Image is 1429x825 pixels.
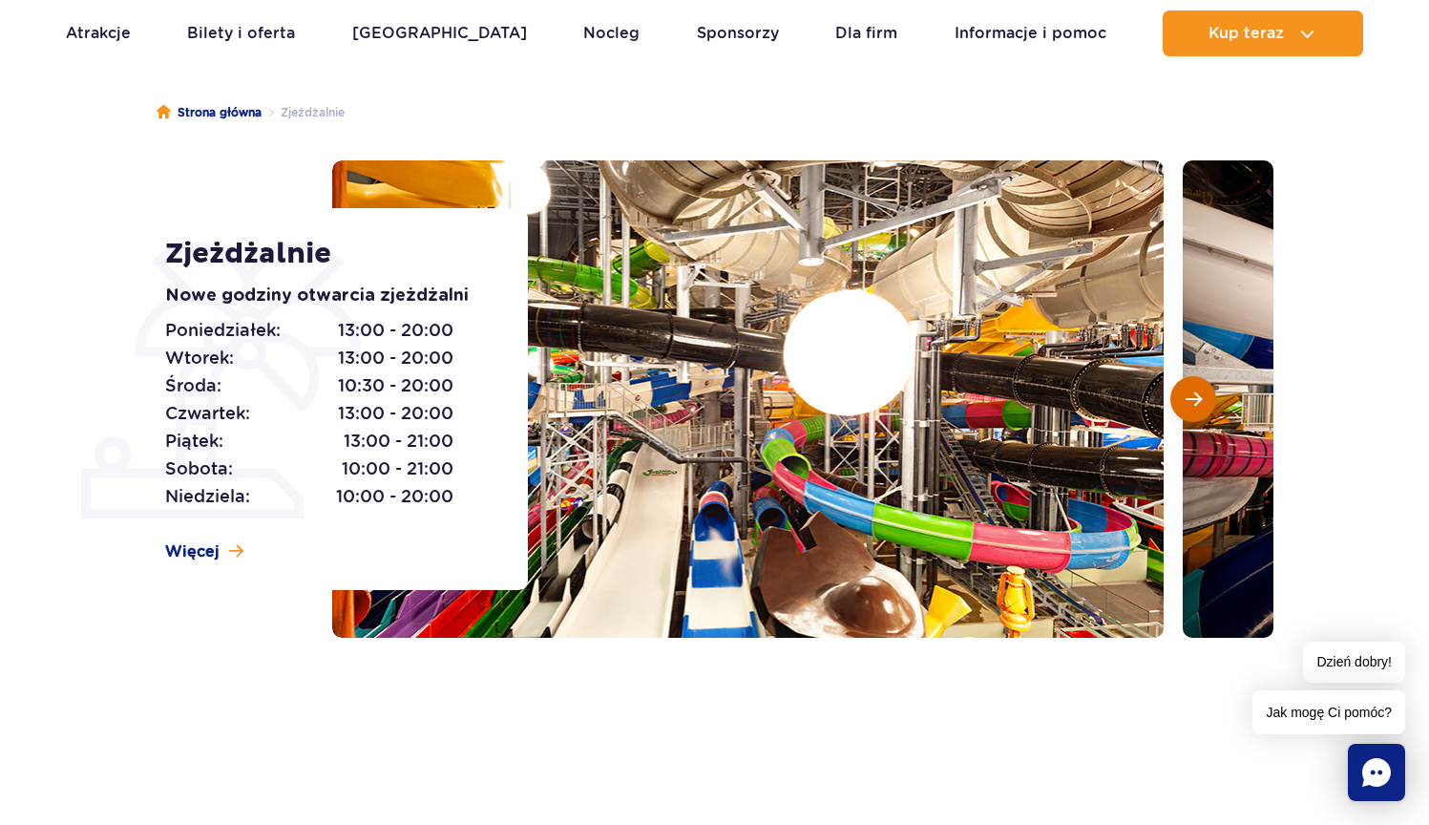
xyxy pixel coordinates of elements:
span: 10:30 - 20:00 [338,372,453,399]
span: 13:00 - 20:00 [338,345,453,371]
span: Czwartek: [165,400,250,427]
button: Następny slajd [1170,376,1216,422]
span: Poniedziałek: [165,317,281,344]
a: Więcej [165,541,243,562]
span: Dzień dobry! [1303,642,1405,683]
button: Kup teraz [1163,11,1363,56]
a: Informacje i pomoc [955,11,1106,56]
span: Niedziela: [165,483,250,510]
a: Strona główna [157,103,262,122]
a: Bilety i oferta [187,11,295,56]
h1: Zjeżdżalnie [165,237,485,271]
span: Środa: [165,372,221,399]
a: Atrakcje [66,11,131,56]
span: Wtorek: [165,345,234,371]
span: Jak mogę Ci pomóc? [1252,690,1405,734]
a: [GEOGRAPHIC_DATA] [352,11,527,56]
div: Chat [1348,744,1405,801]
a: Nocleg [583,11,640,56]
span: Sobota: [165,455,233,482]
span: Kup teraz [1208,25,1284,42]
a: Sponsorzy [697,11,779,56]
p: Nowe godziny otwarcia zjeżdżalni [165,283,485,309]
span: 13:00 - 20:00 [338,400,453,427]
span: Więcej [165,541,220,562]
span: Piątek: [165,428,223,455]
span: 10:00 - 20:00 [336,483,453,510]
span: 10:00 - 21:00 [342,455,453,482]
a: Dla firm [835,11,897,56]
li: Zjeżdżalnie [262,103,345,122]
span: 13:00 - 20:00 [338,317,453,344]
span: 13:00 - 21:00 [344,428,453,455]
